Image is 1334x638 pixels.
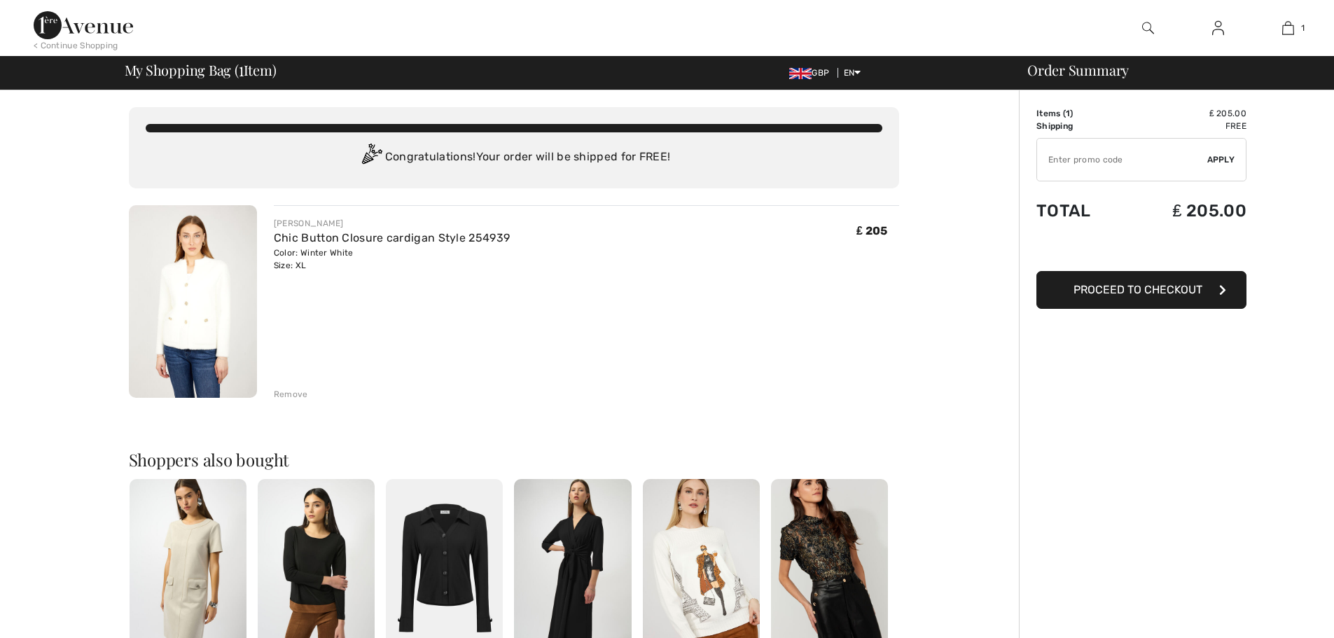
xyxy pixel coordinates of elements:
[1066,109,1070,118] span: 1
[34,39,118,52] div: < Continue Shopping
[1125,107,1246,120] td: ₤ 205.00
[844,68,861,78] span: EN
[1010,63,1326,77] div: Order Summary
[1201,20,1235,37] a: Sign In
[274,231,510,244] a: Chic Button Closure cardigan Style 254939
[856,224,887,237] span: ₤ 205
[274,217,510,230] div: [PERSON_NAME]
[789,68,835,78] span: GBP
[1036,271,1246,309] button: Proceed to Checkout
[1037,139,1207,181] input: Promo code
[129,205,257,398] img: Chic Button Closure cardigan Style 254939
[274,247,510,272] div: Color: Winter White Size: XL
[1036,120,1125,132] td: Shipping
[125,63,277,77] span: My Shopping Bag ( Item)
[1036,235,1246,266] iframe: PayPal
[1212,20,1224,36] img: My Info
[129,451,899,468] h2: Shoppers also bought
[1125,187,1246,235] td: ₤ 205.00
[1301,22,1305,34] span: 1
[1207,153,1235,166] span: Apply
[146,144,882,172] div: Congratulations! Your order will be shipped for FREE!
[1036,107,1125,120] td: Items ( )
[1036,187,1125,235] td: Total
[357,144,385,172] img: Congratulation2.svg
[1282,20,1294,36] img: My Bag
[274,388,308,401] div: Remove
[1074,283,1202,296] span: Proceed to Checkout
[239,60,244,78] span: 1
[1125,120,1246,132] td: Free
[1253,20,1322,36] a: 1
[34,11,133,39] img: 1ère Avenue
[1142,20,1154,36] img: search the website
[789,68,812,79] img: UK Pound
